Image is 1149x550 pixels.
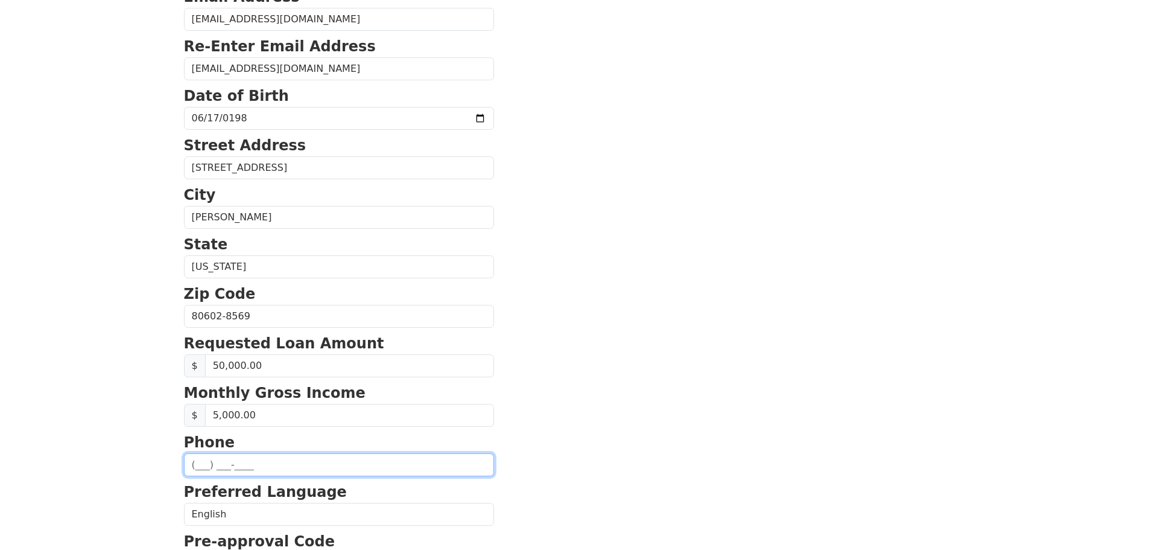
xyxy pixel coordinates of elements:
input: Requested Loan Amount [205,354,494,377]
span: $ [184,404,206,427]
strong: Preferred Language [184,484,347,500]
input: Zip Code [184,305,494,328]
strong: City [184,187,216,203]
input: City [184,206,494,229]
strong: Re-Enter Email Address [184,38,376,55]
strong: Requested Loan Amount [184,335,384,352]
input: (___) ___-____ [184,453,494,476]
input: Re-Enter Email Address [184,57,494,80]
strong: State [184,236,228,253]
span: $ [184,354,206,377]
strong: Street Address [184,137,306,154]
input: Monthly Gross Income [205,404,494,427]
p: Monthly Gross Income [184,382,494,404]
strong: Pre-approval Code [184,533,335,550]
input: Street Address [184,156,494,179]
strong: Phone [184,434,235,451]
strong: Zip Code [184,286,256,302]
input: Email Address [184,8,494,31]
strong: Date of Birth [184,88,289,104]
